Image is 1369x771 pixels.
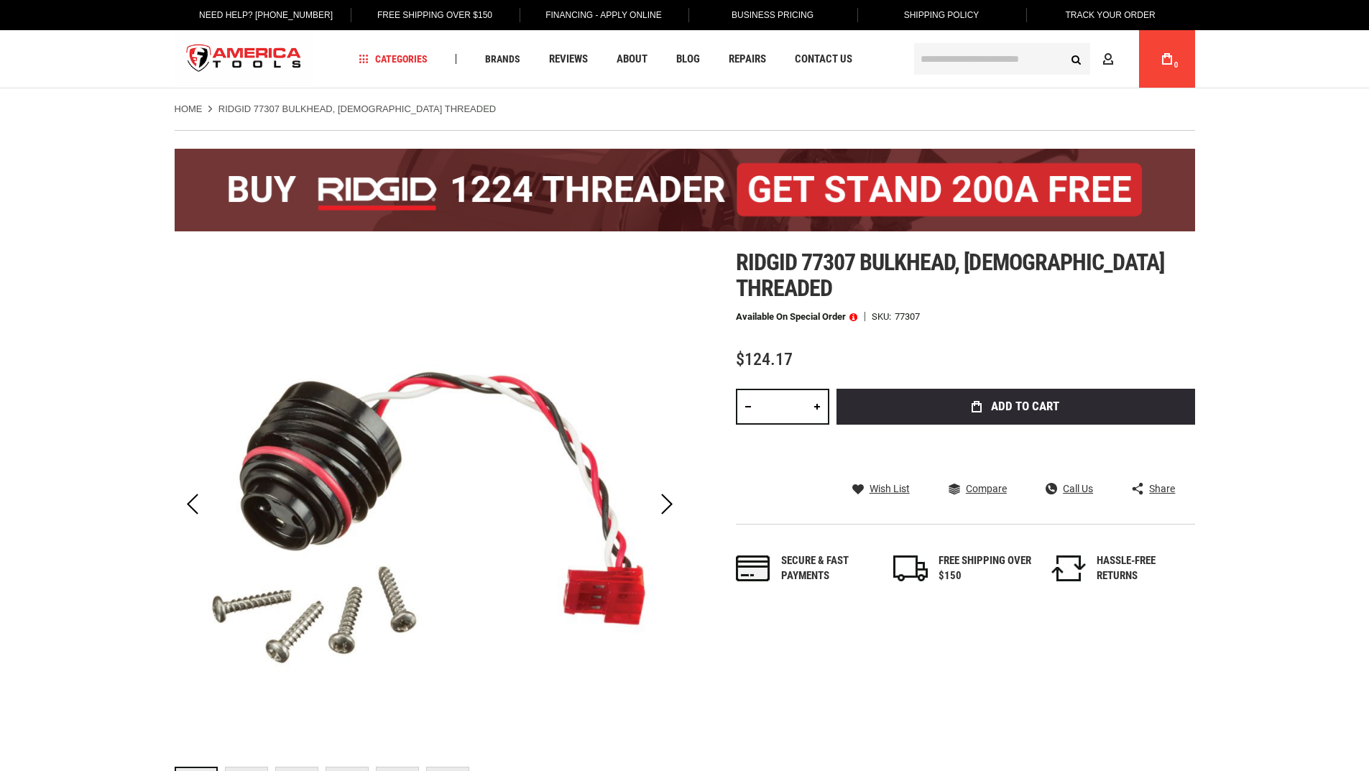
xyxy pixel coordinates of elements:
[729,54,766,65] span: Repairs
[1051,555,1086,581] img: returns
[736,349,793,369] span: $124.17
[949,482,1007,495] a: Compare
[722,50,773,69] a: Repairs
[736,555,770,581] img: payments
[549,54,588,65] span: Reviews
[966,484,1007,494] span: Compare
[670,50,706,69] a: Blog
[479,50,527,69] a: Brands
[218,103,496,114] strong: RIDGID 77307 BULKHEAD, [DEMOGRAPHIC_DATA] THREADED
[352,50,434,69] a: Categories
[795,54,852,65] span: Contact Us
[543,50,594,69] a: Reviews
[893,555,928,581] img: shipping
[610,50,654,69] a: About
[736,312,857,322] p: Available on Special Order
[175,32,314,86] a: store logo
[175,249,211,760] div: Previous
[895,312,920,321] div: 77307
[872,312,895,321] strong: SKU
[904,10,979,20] span: Shipping Policy
[1063,45,1090,73] button: Search
[852,482,910,495] a: Wish List
[1097,553,1190,584] div: HASSLE-FREE RETURNS
[359,54,428,64] span: Categories
[649,249,685,760] div: Next
[1149,484,1175,494] span: Share
[788,50,859,69] a: Contact Us
[175,249,685,760] img: RIDGID 77307 BULKHEAD, FEMALE THREADED
[1046,482,1093,495] a: Call Us
[175,149,1195,231] img: BOGO: Buy the RIDGID® 1224 Threader (26092), get the 92467 200A Stand FREE!
[870,484,910,494] span: Wish List
[991,400,1059,412] span: Add to Cart
[781,553,875,584] div: Secure & fast payments
[736,249,1165,302] span: Ridgid 77307 bulkhead, [DEMOGRAPHIC_DATA] threaded
[1063,484,1093,494] span: Call Us
[676,54,700,65] span: Blog
[836,389,1195,425] button: Add to Cart
[939,553,1032,584] div: FREE SHIPPING OVER $150
[175,103,203,116] a: Home
[1174,61,1179,69] span: 0
[485,54,520,64] span: Brands
[175,32,314,86] img: America Tools
[617,54,647,65] span: About
[1153,30,1181,88] a: 0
